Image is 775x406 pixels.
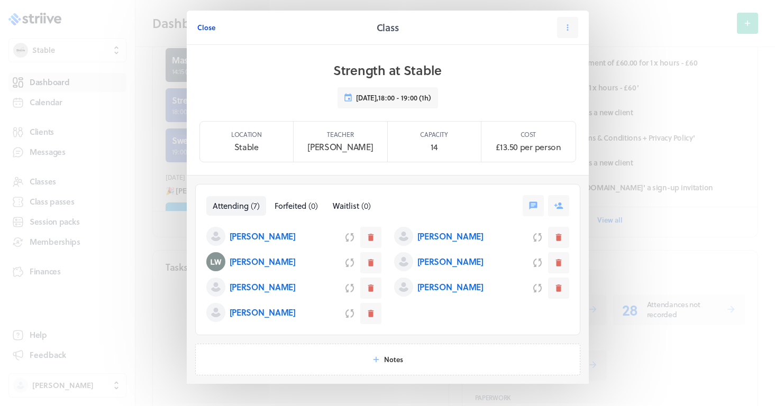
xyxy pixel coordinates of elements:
[417,230,484,243] p: [PERSON_NAME]
[521,130,536,139] p: Cost
[231,130,262,139] p: Location
[206,196,377,216] nav: Tabs
[333,62,442,79] h1: Strength at Stable
[195,344,580,375] button: Notes
[230,255,296,268] p: [PERSON_NAME]
[384,355,403,364] span: Notes
[230,281,296,293] p: [PERSON_NAME]
[377,20,399,35] h2: Class
[326,196,377,216] button: Waitlist(0)
[361,200,371,211] span: ( 0 )
[275,200,306,211] span: Forfeited
[417,281,484,293] p: [PERSON_NAME]
[431,141,438,153] p: 14
[206,196,266,216] button: Attending(7)
[234,141,259,153] p: Stable
[197,23,215,32] span: Close
[206,252,225,271] img: Liz Willans
[230,230,296,243] p: [PERSON_NAME]
[230,306,296,319] p: [PERSON_NAME]
[213,200,249,211] span: Attending
[308,200,318,211] span: ( 0 )
[417,255,484,268] p: [PERSON_NAME]
[268,196,324,216] button: Forfeited(0)
[338,87,438,108] button: [DATE],18:00 - 19:00 (1h)
[496,141,561,153] p: £13.50 per person
[333,200,359,211] span: Waitlist
[307,141,373,153] p: [PERSON_NAME]
[197,17,215,38] button: Close
[327,130,353,139] p: Teacher
[420,130,448,139] p: Capacity
[251,200,260,211] span: ( 7 )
